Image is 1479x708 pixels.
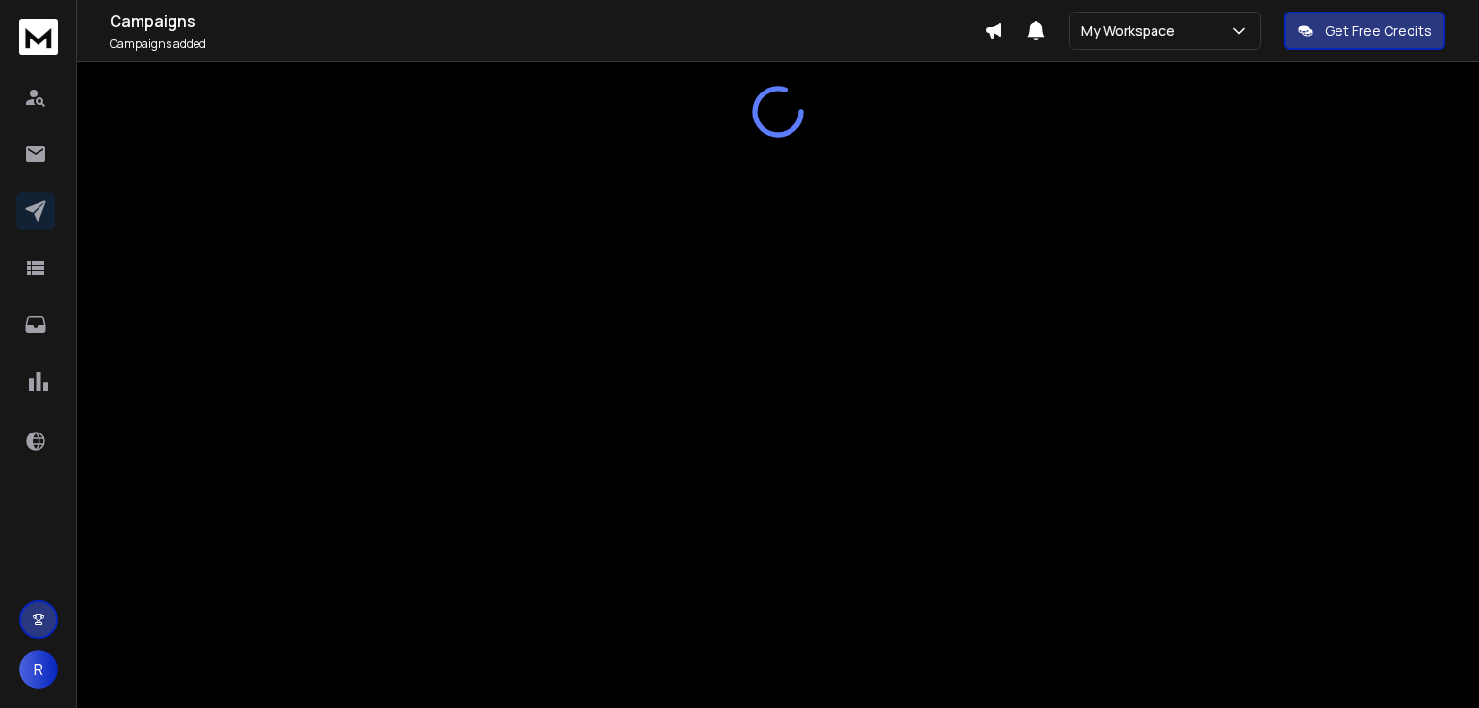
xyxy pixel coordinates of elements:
p: Get Free Credits [1325,21,1432,40]
button: Get Free Credits [1284,12,1445,50]
button: R [19,650,58,689]
p: Campaigns added [110,37,984,52]
p: My Workspace [1081,21,1182,40]
img: logo [19,19,58,55]
h1: Campaigns [110,10,984,33]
